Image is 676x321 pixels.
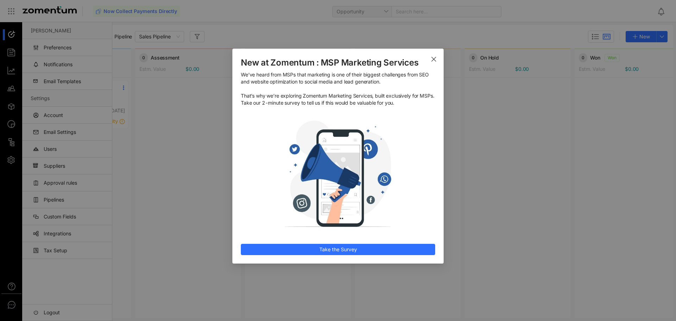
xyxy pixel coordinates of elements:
button: Close [424,49,444,68]
span: New at Zomentum : MSP Marketing Services [241,57,435,68]
span: We’ve heard from MSPs that marketing is one of their biggest challenges from SEO and website opti... [241,71,435,106]
img: mobile-mark.jpg [241,112,435,236]
span: Take the Survey [319,246,357,254]
button: Take the Survey [241,244,435,255]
